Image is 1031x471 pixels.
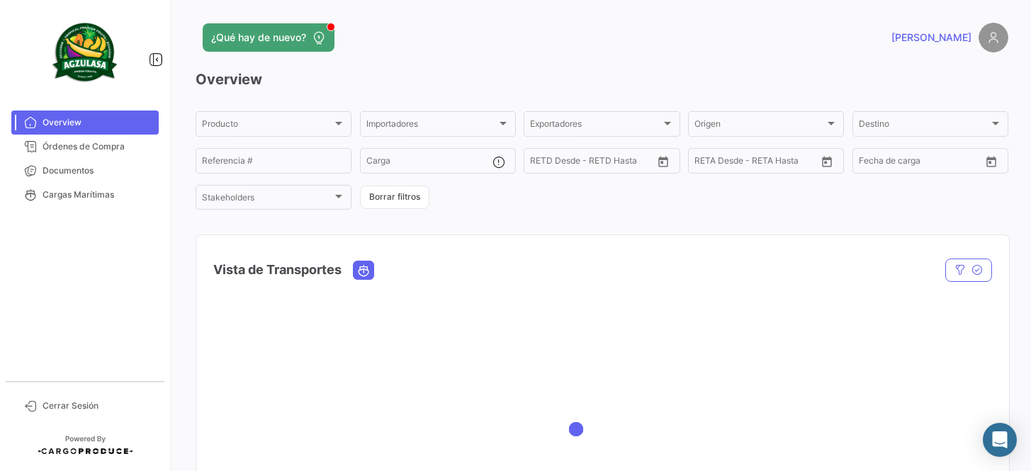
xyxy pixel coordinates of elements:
input: Desde [859,158,884,168]
h3: Overview [196,69,1008,89]
input: Hasta [565,158,624,168]
span: Importadores [366,121,497,131]
button: Borrar filtros [360,186,429,209]
a: Overview [11,110,159,135]
button: Open calendar [981,151,1002,172]
a: Documentos [11,159,159,183]
span: Producto [202,121,332,131]
span: Stakeholders [202,195,332,205]
span: Destino [859,121,989,131]
a: Cargas Marítimas [11,183,159,207]
span: Exportadores [530,121,660,131]
span: Documentos [43,164,153,177]
input: Desde [530,158,556,168]
span: Origen [694,121,825,131]
span: Overview [43,116,153,129]
span: ¿Qué hay de nuevo? [211,30,306,45]
input: Hasta [730,158,788,168]
button: Open calendar [653,151,674,172]
span: Cargas Marítimas [43,188,153,201]
span: [PERSON_NAME] [891,30,971,45]
button: ¿Qué hay de nuevo? [203,23,334,52]
span: Órdenes de Compra [43,140,153,153]
a: Órdenes de Compra [11,135,159,159]
img: agzulasa-logo.png [50,17,120,88]
button: Ocean [354,261,373,279]
img: placeholder-user.png [979,23,1008,52]
input: Desde [694,158,720,168]
input: Hasta [894,158,952,168]
button: Open calendar [816,151,838,172]
span: Cerrar Sesión [43,399,153,412]
h4: Vista de Transportes [213,260,342,280]
div: Abrir Intercom Messenger [983,423,1017,457]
